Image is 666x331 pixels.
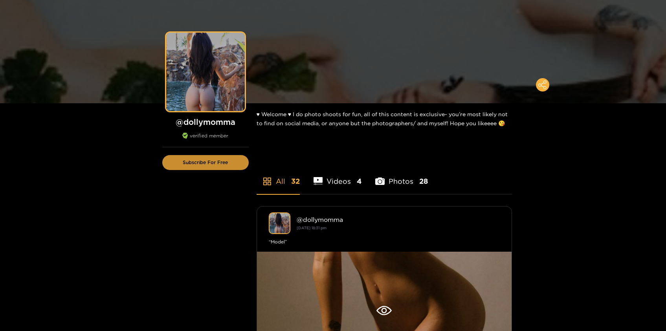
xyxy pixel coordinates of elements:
[291,176,300,186] span: 32
[375,159,428,194] li: Photos
[297,216,500,223] div: @ dollymomma
[257,159,300,194] li: All
[162,155,249,170] button: Subscribe For Free
[269,238,500,246] div: “Model”
[357,176,361,186] span: 4
[269,212,290,234] img: dollymomma
[257,103,512,134] div: ♥︎ Welcome ♥︎ I do photo shoots for fun, all of this content is exclusive- you’re most likely not...
[314,159,362,194] li: Videos
[297,226,327,230] small: [DATE] 18:31 pm
[262,177,272,186] span: appstore
[162,133,249,147] div: verified member
[419,176,428,186] span: 28
[162,117,249,127] h1: @ dollymomma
